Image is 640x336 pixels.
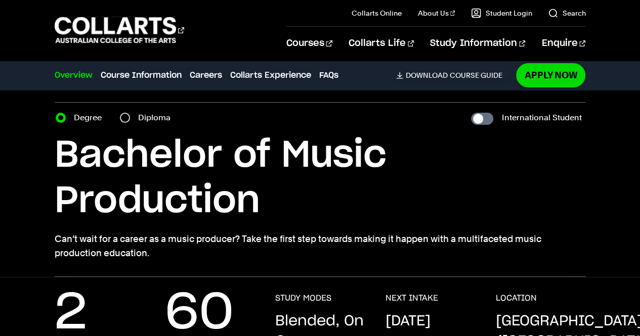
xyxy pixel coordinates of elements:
[405,71,447,80] span: Download
[165,293,234,333] p: 60
[541,27,585,60] a: Enquire
[55,133,586,224] h1: Bachelor of Music Production
[430,27,525,60] a: Study Information
[516,63,585,87] a: Apply Now
[55,293,87,333] p: 2
[385,311,430,331] p: [DATE]
[352,8,402,18] a: Collarts Online
[548,8,585,18] a: Search
[55,69,93,81] a: Overview
[495,293,536,303] h3: LOCATION
[418,8,455,18] a: About Us
[396,71,510,80] a: DownloadCourse Guide
[138,111,177,125] label: Diploma
[471,8,532,18] a: Student Login
[230,69,311,81] a: Collarts Experience
[501,111,581,125] label: International Student
[101,69,182,81] a: Course Information
[275,293,331,303] h3: STUDY MODES
[349,27,414,60] a: Collarts Life
[55,16,184,44] div: Go to homepage
[55,232,586,260] p: Can’t wait for a career as a music producer? Take the first step towards making it happen with a ...
[286,27,332,60] a: Courses
[190,69,222,81] a: Careers
[319,69,338,81] a: FAQs
[385,293,438,303] h3: NEXT INTAKE
[74,111,108,125] label: Degree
